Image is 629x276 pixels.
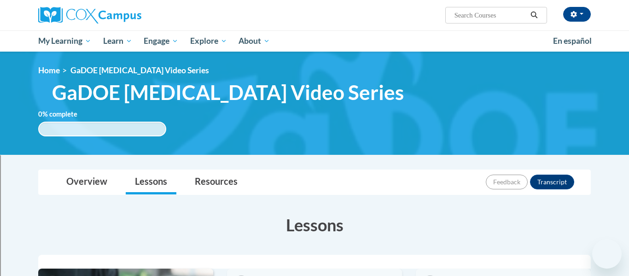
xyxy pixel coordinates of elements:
span: About [239,35,270,47]
input: Search Courses [454,10,527,21]
a: Cox Campus [38,7,213,23]
a: En español [547,31,598,51]
span: Learn [103,35,132,47]
a: Explore [184,30,233,52]
iframe: Button to launch messaging window [592,239,622,269]
label: % complete [38,109,91,119]
img: Cox Campus [38,7,141,23]
a: About [233,30,276,52]
span: En español [553,36,592,46]
span: My Learning [38,35,91,47]
span: 0 [38,110,42,118]
div: Main menu [24,30,605,52]
a: Engage [138,30,184,52]
a: My Learning [32,30,97,52]
span: GaDOE [MEDICAL_DATA] Video Series [70,65,209,75]
span: Explore [190,35,227,47]
a: Learn [97,30,138,52]
button: Search [527,10,541,21]
button: Account Settings [563,7,591,22]
span: GaDOE [MEDICAL_DATA] Video Series [52,80,404,105]
a: Home [38,65,60,75]
span: Engage [144,35,178,47]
